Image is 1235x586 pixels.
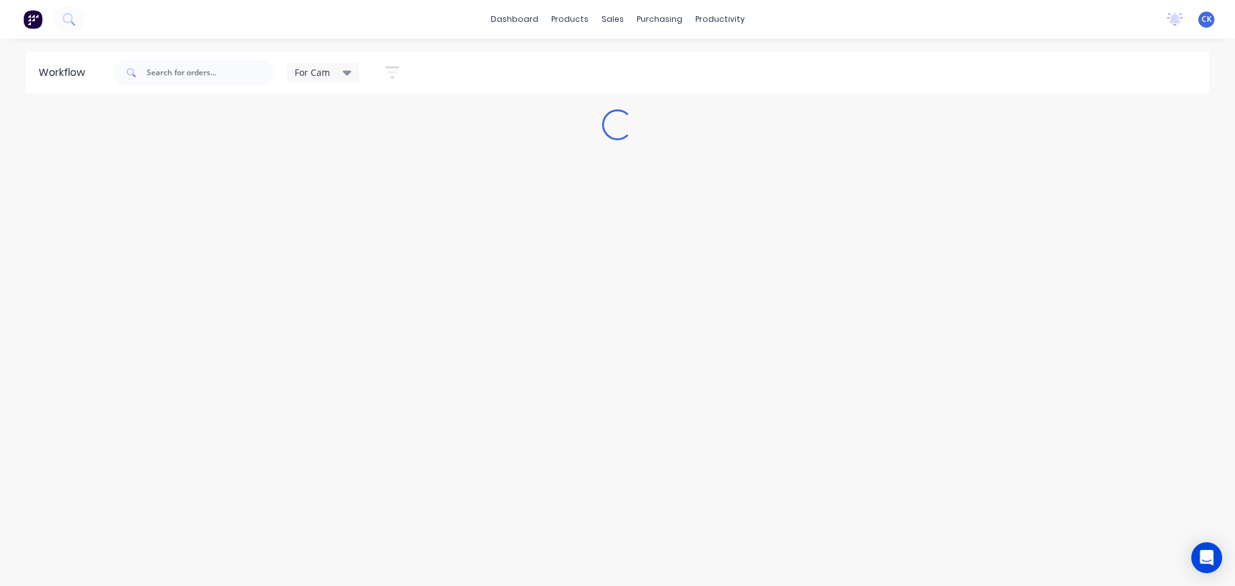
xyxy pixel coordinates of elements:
[595,10,630,29] div: sales
[147,60,274,86] input: Search for orders...
[295,66,330,79] span: For Cam
[1191,542,1222,573] div: Open Intercom Messenger
[23,10,42,29] img: Factory
[689,10,751,29] div: productivity
[484,10,545,29] a: dashboard
[630,10,689,29] div: purchasing
[545,10,595,29] div: products
[39,65,91,80] div: Workflow
[1202,14,1212,25] span: CK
